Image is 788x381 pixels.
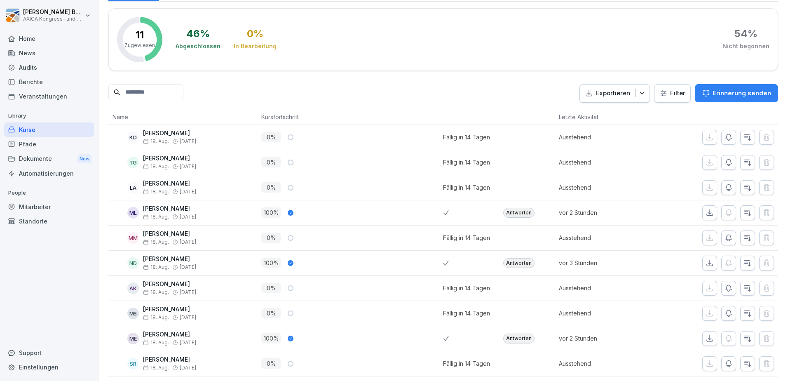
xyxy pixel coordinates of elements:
[261,333,281,343] p: 100 %
[559,113,644,121] p: Letzte Aktivität
[180,139,196,144] span: [DATE]
[127,333,139,344] div: ME
[4,214,94,228] div: Standorte
[559,334,648,343] p: vor 2 Stunden
[4,151,94,167] div: Dokumente
[143,180,196,187] p: [PERSON_NAME]
[4,75,94,89] a: Berichte
[180,289,196,295] span: [DATE]
[143,365,169,371] span: 18. Aug.
[4,360,94,374] a: Einstellungen
[143,306,196,313] p: [PERSON_NAME]
[127,308,139,319] div: MS
[559,158,648,167] p: Ausstehend
[143,139,169,144] span: 18. Aug.
[443,158,490,167] div: Fällig in 14 Tagen
[23,9,83,16] p: [PERSON_NAME] Buttgereit
[261,283,281,293] p: 0 %
[143,331,196,338] p: [PERSON_NAME]
[180,315,196,320] span: [DATE]
[143,256,196,263] p: [PERSON_NAME]
[143,164,169,169] span: 18. Aug.
[4,137,94,151] a: Pfade
[734,29,758,39] div: 54 %
[143,289,169,295] span: 18. Aug.
[559,183,648,192] p: Ausstehend
[443,183,490,192] div: Fällig in 14 Tagen
[186,29,210,39] div: 46 %
[4,31,94,46] a: Home
[261,132,281,142] p: 0 %
[234,42,277,50] div: In Bearbeitung
[143,155,196,162] p: [PERSON_NAME]
[127,232,139,244] div: MM
[23,16,83,22] p: AXICA Kongress- und Tagungszentrum Pariser Platz 3 GmbH
[559,309,648,317] p: Ausstehend
[443,359,490,368] div: Fällig in 14 Tagen
[143,315,169,320] span: 18. Aug.
[4,122,94,137] a: Kurse
[659,89,685,97] div: Filter
[579,84,650,103] button: Exportieren
[261,308,281,318] p: 0 %
[654,85,690,102] button: Filter
[127,132,139,143] div: KD
[143,189,169,195] span: 18. Aug.
[124,42,155,49] p: Zugewiesen
[180,214,196,220] span: [DATE]
[127,157,139,168] div: TG
[261,233,281,243] p: 0 %
[596,89,630,98] p: Exportieren
[695,84,778,102] button: Erinnerung senden
[176,42,220,50] div: Abgeschlossen
[4,109,94,122] p: Library
[503,208,535,218] div: Antworten
[180,164,196,169] span: [DATE]
[77,154,91,164] div: New
[247,29,263,39] div: 0 %
[713,89,771,98] p: Erinnerung senden
[261,113,439,121] p: Kursfortschritt
[261,258,281,268] p: 100 %
[4,200,94,214] a: Mitarbeiter
[143,214,169,220] span: 18. Aug.
[261,157,281,167] p: 0 %
[4,151,94,167] a: DokumenteNew
[4,89,94,103] a: Veranstaltungen
[143,239,169,245] span: 18. Aug.
[443,233,490,242] div: Fällig in 14 Tagen
[143,264,169,270] span: 18. Aug.
[559,359,648,368] p: Ausstehend
[180,189,196,195] span: [DATE]
[180,239,196,245] span: [DATE]
[443,133,490,141] div: Fällig in 14 Tagen
[180,340,196,346] span: [DATE]
[143,205,196,212] p: [PERSON_NAME]
[143,130,196,137] p: [PERSON_NAME]
[261,182,281,193] p: 0 %
[559,208,648,217] p: vor 2 Stunden
[559,233,648,242] p: Ausstehend
[4,46,94,60] a: News
[127,358,139,369] div: SR
[127,207,139,219] div: ML
[143,281,196,288] p: [PERSON_NAME]
[127,182,139,193] div: LA
[443,284,490,292] div: Fällig in 14 Tagen
[4,166,94,181] a: Automatisierungen
[4,60,94,75] a: Audits
[127,257,139,269] div: ND
[261,207,281,218] p: 100 %
[559,259,648,267] p: vor 3 Stunden
[4,346,94,360] div: Support
[559,133,648,141] p: Ausstehend
[113,113,253,121] p: Name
